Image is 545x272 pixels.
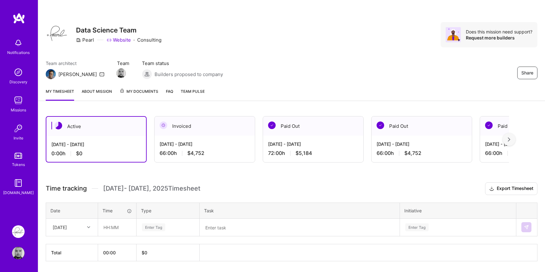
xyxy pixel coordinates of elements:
img: bell [12,37,25,49]
div: [PERSON_NAME] [58,71,97,78]
img: teamwork [12,94,25,107]
span: Builders proposed to company [155,71,223,78]
img: Avatar [446,27,461,42]
div: Enter Tag [405,222,429,232]
div: 0:00 h [51,150,141,157]
i: icon CompanyGray [76,38,81,43]
div: Active [46,117,146,136]
span: Team [117,60,129,67]
a: Team Pulse [181,88,205,101]
img: Company Logo [46,22,68,45]
div: Pearl [76,37,94,43]
img: Invite [12,122,25,135]
a: Pearl: Data Science Team [10,225,26,238]
img: tokens [15,153,22,159]
div: Request more builders [466,35,532,41]
a: Team Member Avatar [117,68,125,79]
button: Share [517,67,537,79]
div: 66:00 h [377,150,467,157]
img: Team Architect [46,69,56,79]
span: Team Pulse [181,89,205,94]
img: Paid Out [485,121,493,129]
a: User Avatar [10,247,26,259]
span: Team status [142,60,223,67]
div: Does this mission need support? [466,29,532,35]
img: Paid Out [268,121,276,129]
div: Consulting [107,37,161,43]
span: Share [521,70,533,76]
div: Paid Out [372,116,472,136]
span: Time tracking [46,185,87,192]
div: Enter Tag [142,222,165,232]
div: [DATE] [53,224,67,231]
div: Tokens [12,161,25,168]
div: [DATE] - [DATE] [268,141,358,147]
div: Time [103,207,132,214]
img: Team Member Avatar [116,68,126,78]
img: Invoiced [160,121,167,129]
a: About Mission [82,88,112,101]
div: Initiative [404,207,512,214]
div: Missions [11,107,26,113]
th: Type [137,203,200,218]
span: $4,752 [187,150,204,157]
button: Export Timesheet [485,182,537,195]
img: Active [55,122,62,129]
span: Team architect [46,60,104,67]
div: Paid Out [263,116,363,136]
th: Date [46,203,98,218]
img: discovery [12,66,25,79]
img: guide book [12,177,25,189]
i: icon Mail [99,72,104,77]
span: $5,184 [296,150,312,157]
span: My Documents [120,88,158,95]
div: [DATE] - [DATE] [51,141,141,148]
a: My Documents [120,88,158,101]
img: Pearl: Data Science Team [12,225,25,238]
div: [DATE] - [DATE] [160,141,250,147]
div: [DATE] - [DATE] [377,141,467,147]
div: Notifications [7,49,30,56]
img: Builders proposed to company [142,69,152,79]
a: My timesheet [46,88,74,101]
img: Paid Out [377,121,384,129]
div: Invoiced [155,116,255,136]
img: right [508,137,510,142]
th: Total [46,244,98,261]
h3: Data Science Team [76,26,161,34]
img: logo [13,13,25,24]
span: $ 0 [142,250,147,255]
div: · [133,37,135,43]
img: Submit [524,225,529,230]
i: icon Download [489,186,494,192]
div: Invite [14,135,23,141]
span: $4,752 [404,150,421,157]
div: 66:00 h [160,150,250,157]
i: icon Chevron [87,226,90,229]
th: Task [200,203,400,218]
div: Discovery [9,79,27,85]
span: [DATE] - [DATE] , 2025 Timesheet [103,185,200,192]
th: 00:00 [98,244,137,261]
input: HH:MM [98,219,136,236]
span: $0 [76,150,82,157]
div: 72:00 h [268,150,358,157]
div: [DOMAIN_NAME] [3,189,34,196]
a: FAQ [166,88,173,101]
img: User Avatar [12,247,25,259]
a: Website [107,37,131,43]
